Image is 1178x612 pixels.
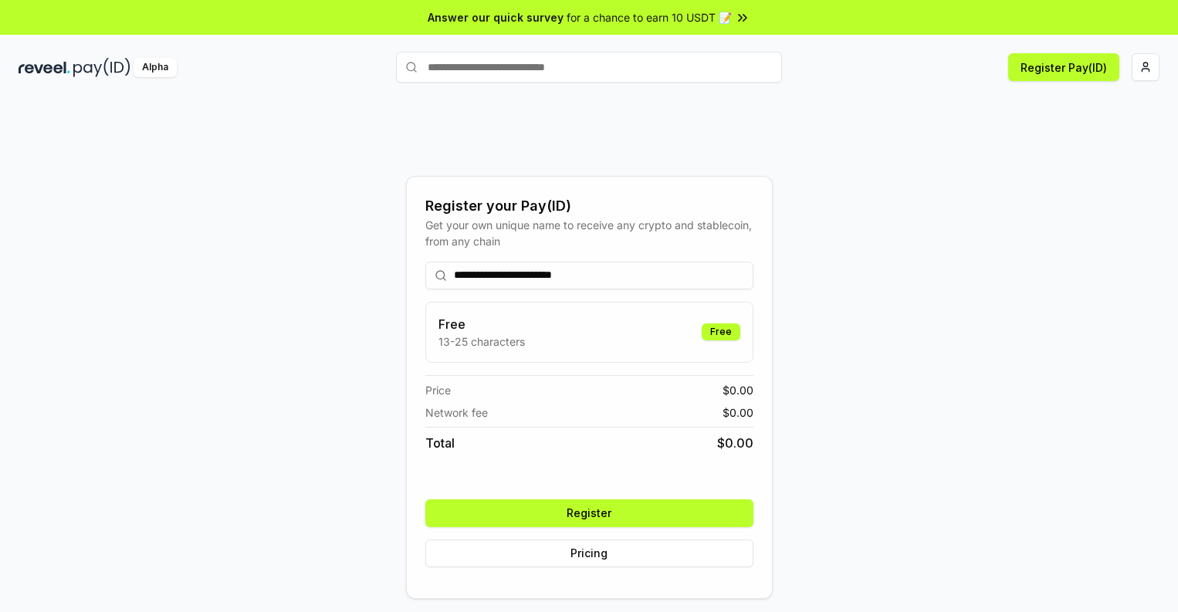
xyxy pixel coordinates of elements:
[425,404,488,421] span: Network fee
[425,539,753,567] button: Pricing
[723,404,753,421] span: $ 0.00
[19,58,70,77] img: reveel_dark
[702,323,740,340] div: Free
[425,499,753,527] button: Register
[425,217,753,249] div: Get your own unique name to receive any crypto and stablecoin, from any chain
[723,382,753,398] span: $ 0.00
[425,434,455,452] span: Total
[438,315,525,333] h3: Free
[1008,53,1119,81] button: Register Pay(ID)
[73,58,130,77] img: pay_id
[438,333,525,350] p: 13-25 characters
[567,9,732,25] span: for a chance to earn 10 USDT 📝
[425,195,753,217] div: Register your Pay(ID)
[134,58,177,77] div: Alpha
[717,434,753,452] span: $ 0.00
[428,9,564,25] span: Answer our quick survey
[425,382,451,398] span: Price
